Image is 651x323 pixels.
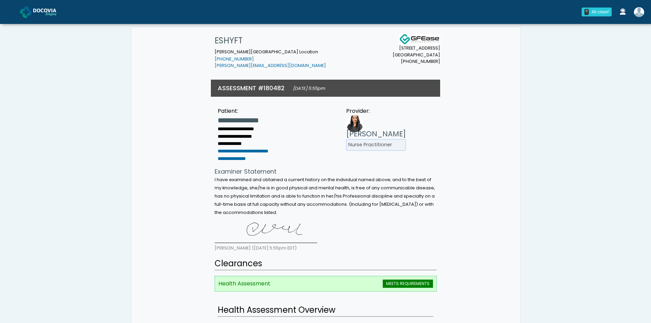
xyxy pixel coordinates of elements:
h4: Examiner Statement [215,168,437,175]
img: Docovia Staffing Logo [399,34,440,45]
a: [PHONE_NUMBER] [215,56,254,62]
small: I have examined and obtained a current history on the individual named above; and to the best of ... [215,177,435,215]
h1: ESHYFT [215,34,326,48]
a: 0 All clear! [578,5,616,19]
img: Docovia [20,6,31,18]
div: Provider: [346,107,406,115]
img: Shakerra Crippen [634,7,644,17]
a: Docovia [20,1,67,23]
h2: Clearances [215,257,437,270]
div: Patient: [218,107,268,115]
small: [DATE] 5:55pm [293,85,325,91]
small: [STREET_ADDRESS] [GEOGRAPHIC_DATA] [PHONE_NUMBER] [393,45,440,65]
h3: ASSESSMENT #180482 [218,84,285,92]
h2: Health Assessment Overview [218,304,433,317]
img: Docovia [33,9,67,15]
img: J07R9gAAAAZJREFUAwBoX4EcGYkoSgAAAABJRU5ErkJggg== [215,219,317,243]
div: All clear! [592,9,609,15]
li: Nurse Practitioner [346,139,406,151]
span: MEETS REQUIREMENTS [383,280,433,288]
h3: [PERSON_NAME] [346,129,406,139]
a: [PERSON_NAME][EMAIL_ADDRESS][DOMAIN_NAME] [215,63,326,68]
img: Provider image [346,115,363,132]
div: 0 [584,9,589,15]
li: Health Assessment [215,276,437,292]
small: [PERSON_NAME][GEOGRAPHIC_DATA] Location [215,49,326,69]
small: [PERSON_NAME] ([DATE] 5:55pm EDT) [215,245,297,251]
